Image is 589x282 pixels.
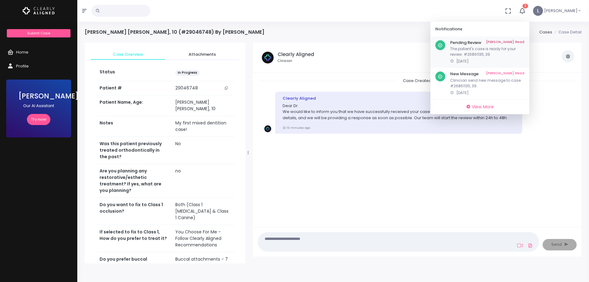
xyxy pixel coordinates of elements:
[283,103,515,121] p: Dear Dr. We would like to inform you that we have successfully received your case. Our team is cu...
[170,51,234,58] span: Attachments
[486,72,524,76] a: [PERSON_NAME] Read
[456,59,469,64] span: [DATE]
[96,65,172,81] th: Status
[96,81,172,95] th: Patient #
[19,103,59,109] p: Our AI Assistant
[96,197,172,225] th: Do you want to fix to Class 1 occlusion?
[172,164,234,197] td: no
[516,243,524,248] a: Add Loom Video
[85,43,245,263] div: scrollable content
[96,51,160,58] span: Case Overview
[430,68,529,99] a: New Message[PERSON_NAME] ReadClinician send new message to case #26861135, 39.[DATE]
[539,29,552,35] a: Cases
[435,27,517,32] h6: Notifications
[172,197,234,225] td: Both (Class 1 [MEDICAL_DATA] & Class 1 Canine)
[450,46,524,57] p: The patient's case is ready for your review. #26861135, 39
[450,40,524,45] h6: Pending Review
[523,4,528,8] span: 2
[283,126,310,130] small: 13 minutes ago
[283,95,515,102] div: Clearly Aligned
[27,114,50,125] a: Try now
[486,40,524,45] a: [PERSON_NAME] Read
[472,104,494,110] span: View More
[96,225,172,252] th: If selected to fix to Class 1, How do you prefer to treat it?
[172,116,234,137] td: My first mixed dentition case!
[172,137,234,164] td: No
[258,78,577,221] div: scrollable content
[533,6,543,16] span: L
[527,240,534,251] a: Add Files
[19,92,59,100] h3: [PERSON_NAME]
[16,63,29,69] span: Profile
[456,90,469,95] span: [DATE]
[450,78,524,89] p: Clinician send new message to case #26861135, 39.
[450,72,524,76] h6: New Message
[430,37,529,99] div: scrollable content
[23,4,55,17] img: Logo Horizontal
[27,31,50,36] span: Submit Case
[172,81,234,95] td: 29046748
[172,225,234,252] td: You Choose For Me - Follow Clearly Aligned Recommendations
[552,29,582,35] li: Case Detail
[544,8,578,14] span: [PERSON_NAME]
[430,37,529,68] a: Pending Review[PERSON_NAME] ReadThe patient's case is ready for your review. #26861135, 39[DATE]
[96,137,172,164] th: Was this patient previously treated orthodontically in the past?
[430,22,529,114] div: 2
[278,59,314,63] small: Clinician
[85,29,264,35] h4: [PERSON_NAME] [PERSON_NAME], 10 (#29046748) By [PERSON_NAME]
[433,102,527,112] a: View More
[175,70,200,76] span: In Progress
[96,164,172,197] th: Are you planning any restorative/esthetic treatment? If yes, what are you planning?
[278,52,314,57] h5: Clearly Aligned
[395,76,439,85] span: Case Created
[96,95,172,116] th: Patient Name, Age:
[16,49,28,55] span: Home
[96,116,172,137] th: Notes
[172,95,234,116] td: [PERSON_NAME] [PERSON_NAME], 10
[7,29,70,37] a: Submit Case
